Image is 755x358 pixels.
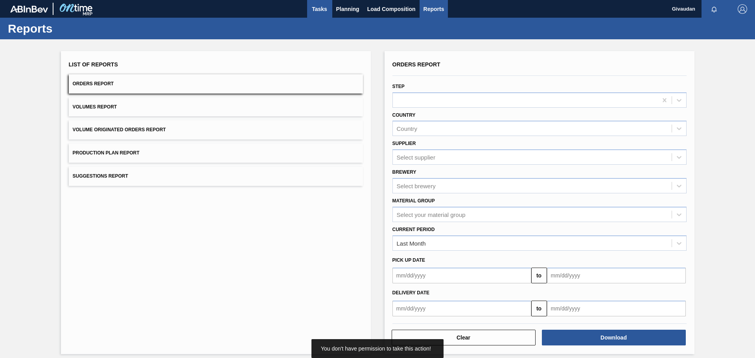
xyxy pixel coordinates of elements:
[738,4,747,14] img: Logout
[547,301,686,316] input: mm/dd/yyyy
[531,268,547,283] button: to
[10,6,48,13] img: TNhmsLtSVTkK8tSr43FrP2fwEKptu5GPRR3wAAAABJRU5ErkJggg==
[392,61,440,68] span: Orders Report
[336,4,359,14] span: Planning
[392,141,416,146] label: Supplier
[392,227,435,232] label: Current Period
[69,120,363,140] button: Volume Originated Orders Report
[73,127,166,132] span: Volume Originated Orders Report
[397,240,426,246] div: Last Month
[392,112,416,118] label: Country
[392,290,429,296] span: Delivery Date
[73,173,128,179] span: Suggestions Report
[397,154,435,161] div: Select supplier
[392,301,531,316] input: mm/dd/yyyy
[397,125,418,132] div: Country
[69,74,363,94] button: Orders Report
[392,268,531,283] input: mm/dd/yyyy
[73,81,114,86] span: Orders Report
[367,4,416,14] span: Load Composition
[397,182,436,189] div: Select brewery
[397,211,466,218] div: Select your material group
[392,330,536,345] button: Clear
[392,198,435,204] label: Material Group
[547,268,686,283] input: mm/dd/yyyy
[542,330,686,345] button: Download
[424,4,444,14] span: Reports
[69,143,363,163] button: Production Plan Report
[392,257,425,263] span: Pick up Date
[73,104,117,110] span: Volumes Report
[69,61,118,68] span: List of Reports
[321,345,431,352] span: You don't have permission to take this action!
[8,24,147,33] h1: Reports
[702,4,727,15] button: Notifications
[69,167,363,186] button: Suggestions Report
[392,84,405,89] label: Step
[311,4,328,14] span: Tasks
[531,301,547,316] button: to
[69,97,363,117] button: Volumes Report
[392,169,416,175] label: Brewery
[73,150,140,156] span: Production Plan Report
